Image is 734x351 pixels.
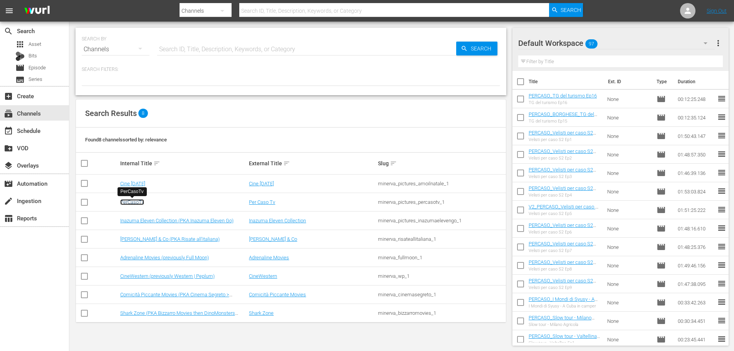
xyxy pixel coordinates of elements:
th: Ext. ID [603,71,652,92]
a: PERCASO_Velisti per caso S2 Ep6 [529,222,596,234]
div: TG del turismo Ep15 [529,119,601,124]
span: Episode [657,242,666,252]
td: None [604,293,653,312]
span: Search [561,3,581,17]
button: Search [549,3,583,17]
td: 00:12:25.248 [675,90,717,108]
div: Velisti per caso S2 Ep4 [529,193,601,198]
a: V2_PERCASO_Velisti per caso S2 Ep5 [529,204,601,215]
a: PERCASO_Velisti per caso S2 Ep4 [529,185,596,197]
span: Found 8 channels sorted by: relevance [85,137,167,143]
div: Slow tour - Valtellina Ep1 [529,341,601,346]
td: None [604,238,653,256]
div: Default Workspace [518,32,715,54]
a: Comicità Piccante Movies (PKA Cinema Segreto > Cinema Italiano > Cinema Poliziottesco) [120,292,232,303]
div: minerva_cinemasegreto_1 [378,292,505,297]
td: 00:33:42.263 [675,293,717,312]
span: Ingestion [4,196,13,206]
a: PERCASO_BORGHESE_TG del turismo Ep15 [529,111,597,123]
span: 8 [138,109,148,118]
span: reorder [717,186,726,196]
div: Velisti per caso S2 Ep8 [529,267,601,272]
span: Episode [657,113,666,122]
a: CineWestern (previously Western | Peplum) [120,273,215,279]
span: Automation [4,179,13,188]
a: CineWestern [249,273,277,279]
span: Episode [657,205,666,215]
span: Episode [657,224,666,233]
div: minerva_risateallitaliana_1 [378,236,505,242]
span: reorder [717,279,726,288]
span: reorder [717,316,726,325]
td: 00:12:35.124 [675,108,717,127]
th: Title [529,71,603,92]
td: None [604,219,653,238]
td: 01:49:46.156 [675,256,717,275]
a: Sign Out [707,8,727,14]
th: Duration [673,71,719,92]
div: minerva_wp_1 [378,273,505,279]
td: 01:48:57.350 [675,145,717,164]
td: None [604,90,653,108]
a: PERCASO_Velisti per caso S2 Ep8 [529,259,596,271]
span: 97 [585,36,598,52]
a: Adrenaline Movies (previously Full Moon) [120,255,209,260]
div: Internal Title [120,159,247,168]
span: menu [5,6,14,15]
td: None [604,182,653,201]
div: Velisti per caso S2 Ep1 [529,137,601,142]
span: Episode [657,131,666,141]
span: Search [468,42,497,55]
span: reorder [717,260,726,270]
div: Bits [15,52,25,61]
span: VOD [4,144,13,153]
span: more_vert [714,39,723,48]
a: Comicità Piccante Movies [249,292,306,297]
div: Slug [378,159,505,168]
span: reorder [717,113,726,122]
div: External Title [249,159,376,168]
span: reorder [717,242,726,251]
td: 01:50:43.147 [675,127,717,145]
span: Asset [15,40,25,49]
p: Search Filters: [82,66,500,73]
span: sort [283,160,290,167]
span: Bits [29,52,37,60]
span: Overlays [4,161,13,170]
div: minerva_pictures_percasotv_1 [378,199,505,205]
a: Adrenaline Movies [249,255,289,260]
span: Series [29,76,42,83]
span: Episode [657,94,666,104]
span: Channels [4,109,13,118]
span: Episode [657,168,666,178]
a: PERCASO_Velisti per caso S2 Ep1 [529,130,596,141]
div: TG del turismo Ep16 [529,100,597,105]
span: Search Results [85,109,137,118]
button: Search [456,42,497,55]
a: Inazuma Eleven Collection (PKA Inazuma Eleven Go) [120,218,233,223]
div: Velisti per caso S2 Ep7 [529,248,601,253]
td: 00:23:45.441 [675,330,717,349]
div: I Mondi di Syusy - A Cuba in camper [529,304,601,309]
div: Channels [82,39,149,60]
td: 01:48:16.610 [675,219,717,238]
span: Schedule [4,126,13,136]
span: Series [15,75,25,84]
span: Reports [4,214,13,223]
span: reorder [717,94,726,103]
a: PERCASO_Slow tour - Valtellina Ep1 [529,333,600,345]
a: PERCASO_Velisti per caso S2 Ep7 [529,241,596,252]
img: ans4CAIJ8jUAAAAAAAAAAAAAAAAAAAAAAAAgQb4GAAAAAAAAAAAAAAAAAAAAAAAAJMjXAAAAAAAAAAAAAAAAAAAAAAAAgAT5G... [18,2,55,20]
td: None [604,164,653,182]
td: 01:48:25.376 [675,238,717,256]
div: minerva_bizzarromovies_1 [378,310,505,316]
a: PERCASO_Velisti per caso S2 Ep9 [529,278,596,289]
span: Episode [657,298,666,307]
td: 01:51:25.222 [675,201,717,219]
a: Shark Zone (PKA Bizzarro Movies then DinoMonsters Movies then CineAliens) [120,310,238,322]
span: Episode [15,63,25,72]
a: PERCASO_Velisti per caso S2 Ep3 [529,167,596,178]
a: Per Caso Tv [249,199,275,205]
div: Velisti per caso S2 Ep6 [529,230,601,235]
span: Asset [29,40,41,48]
